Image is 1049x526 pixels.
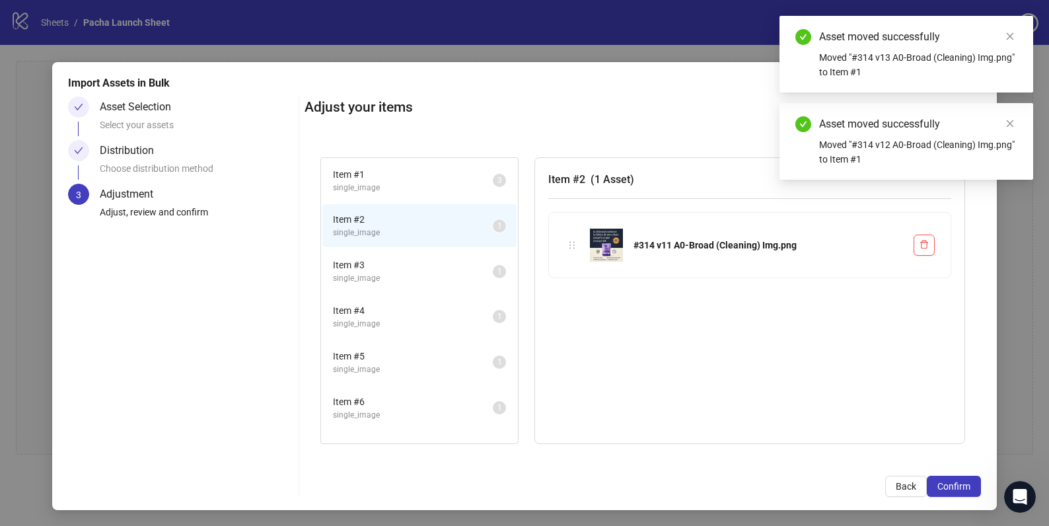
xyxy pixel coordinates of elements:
div: Select your assets [100,118,293,140]
span: Item # 7 [333,440,493,455]
span: single_image [333,409,493,422]
div: Adjustment [100,184,164,205]
span: single_image [333,272,493,285]
div: Choose distribution method [100,161,293,184]
div: Close [232,5,256,29]
span: check-circle [795,29,811,45]
h2: Adjust your items [305,96,980,118]
span: check [74,146,83,155]
h3: Item # 2 [548,171,951,188]
div: Distribution [100,140,164,161]
div: Import Assets in Bulk [68,75,980,91]
div: Hi [PERSON_NAME],I hope you're having a great day!Thanks so much for the additional context and t... [11,257,217,480]
span: 1 [497,403,502,412]
span: 1 [497,221,502,231]
span: Confirm [937,481,970,492]
span: ( 1 Asset ) [591,173,634,186]
div: Let me know if I can do anything else ! I wish you a wonderful day ! [58,213,243,239]
sup: 1 [493,401,506,414]
span: 3 [76,190,81,200]
button: Back [885,476,927,497]
div: I've sent 9 assets and I already renamed them with Batch 1 etc .. to be the most clear possible t... [58,115,243,206]
span: Item # 6 [333,394,493,409]
button: Upload attachment [63,425,73,435]
span: single_image [333,227,493,239]
span: single_image [333,363,493,376]
span: close [1005,32,1015,41]
div: Adjust, review and confirm [100,205,293,227]
span: delete [920,240,929,249]
button: Delete [914,235,935,256]
button: Emoji picker [20,425,31,435]
div: Moved "#314 v12 A0-Broad (Cleaning) Img.png" to Item #1 [819,137,1017,167]
div: I've sent 9 assets and I already renamed them with Batch 1 etc .. to be the most clear possible t... [48,107,254,246]
h1: Fin [64,13,80,22]
sup: 1 [493,219,506,233]
span: Item # 5 [333,349,493,363]
span: Item # 3 [333,258,493,272]
sup: 1 [493,310,506,323]
textarea: Message… [11,397,253,420]
span: single_image [333,318,493,330]
sup: 3 [493,174,506,187]
div: Hi [PERSON_NAME], I hope you're having a great day! Thanks so much for the additional context and... [21,265,206,472]
span: check [74,102,83,112]
div: Asset moved successfully [819,116,1017,132]
a: Close [1003,116,1017,131]
a: video [118,369,143,379]
div: Laura says… [11,257,254,491]
span: Item # 4 [333,303,493,318]
iframe: Intercom live chat [1004,481,1036,513]
div: Moved "#314 v13 A0-Broad (Cleaning) Img.png" to Item #1 [819,50,1017,79]
div: Sebastian says… [11,107,254,256]
a: Close [1003,29,1017,44]
button: Gif picker [42,425,52,435]
a: Issue with [DOMAIN_NAME] Integration Setup [13,45,251,73]
span: holder [567,241,577,250]
span: 1 [497,267,502,276]
span: 3 [497,176,502,185]
span: Item # 2 [333,212,493,227]
span: 1 [497,357,502,367]
div: Asset moved successfully [819,29,1017,45]
button: go back [9,5,34,30]
div: holder [565,238,579,252]
img: Profile image for Fin [38,7,59,28]
span: check-circle [795,116,811,132]
sup: 1 [493,265,506,278]
button: Confirm [927,476,981,497]
span: close [1005,119,1015,128]
button: Send a message… [227,420,248,441]
sup: 1 [493,356,506,369]
span: Back [896,481,916,492]
span: Issue with [DOMAIN_NAME] Integration Setup [42,54,240,64]
span: Item # 1 [333,167,493,182]
span: single_image [333,182,493,194]
img: #314 v11 A0-Broad (Cleaning) Img.png [590,229,623,262]
div: Asset Selection [100,96,182,118]
button: Home [207,5,232,30]
button: Start recording [84,425,94,435]
span: 1 [497,312,502,321]
div: #314 v11 A0-Broad (Cleaning) Img.png [633,238,902,252]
